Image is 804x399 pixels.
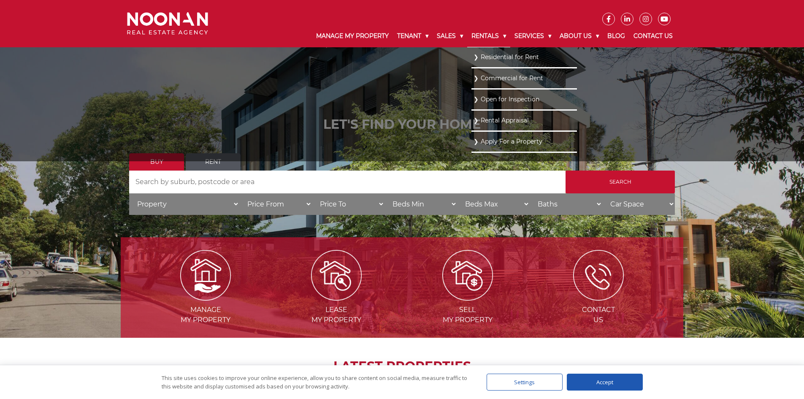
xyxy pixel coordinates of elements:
span: Contact Us [534,305,663,325]
img: Sell my property [442,250,493,301]
a: Manage My Property [312,25,393,47]
img: Noonan Real Estate Agency [127,12,208,35]
a: Apply For a Property [474,136,575,147]
a: Manage my Property Managemy Property [141,271,270,324]
a: ICONS ContactUs [534,271,663,324]
div: This site uses cookies to improve your online experience, allow you to share content on social me... [162,374,470,391]
a: Contact Us [629,25,677,47]
span: Sell my Property [403,305,532,325]
a: Rent [186,153,241,171]
a: Rental Appraisal [474,115,575,126]
a: Sales [433,25,467,47]
a: Buy [129,153,184,171]
img: Manage my Property [180,250,231,301]
a: Commercial for Rent [474,73,575,84]
a: Residential for Rent [474,52,575,63]
a: Open for Inspection [474,94,575,105]
a: Sell my property Sellmy Property [403,271,532,324]
a: Services [510,25,555,47]
div: Settings [487,374,563,391]
span: Lease my Property [272,305,401,325]
a: Tenant [393,25,433,47]
img: Lease my property [311,250,362,301]
span: Manage my Property [141,305,270,325]
a: Blog [603,25,629,47]
img: ICONS [573,250,624,301]
a: Lease my property Leasemy Property [272,271,401,324]
input: Search [566,171,675,193]
a: About Us [555,25,603,47]
input: Search by suburb, postcode or area [129,171,566,193]
a: Rentals [467,25,510,47]
h2: LATEST PROPERTIES [142,359,662,374]
div: Accept [567,374,643,391]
